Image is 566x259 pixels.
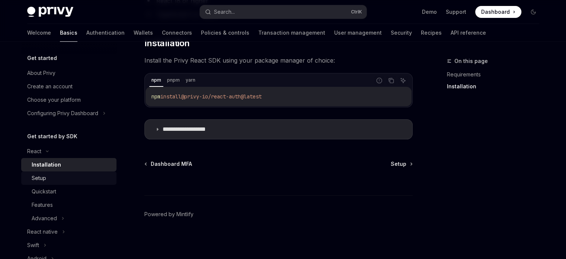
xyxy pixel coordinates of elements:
div: Swift [27,241,39,250]
a: Policies & controls [201,24,249,42]
h5: Get started [27,54,57,63]
span: npm [151,93,160,100]
a: Support [446,8,466,16]
button: Search...CtrlK [200,5,367,19]
a: Security [391,24,412,42]
span: Install the Privy React SDK using your package manager of choice: [144,55,413,66]
div: React [27,147,41,156]
div: Installation [32,160,61,169]
div: Search... [214,7,235,16]
button: Toggle dark mode [527,6,539,18]
span: On this page [454,57,488,66]
span: Dashboard MFA [151,160,192,168]
span: install [160,93,181,100]
div: npm [149,76,163,85]
div: Choose your platform [27,95,81,104]
div: React native [27,227,58,236]
div: About Privy [27,69,55,78]
div: Features [32,200,53,209]
a: Recipes [421,24,442,42]
a: API reference [451,24,486,42]
button: Ask AI [398,76,408,85]
button: Copy the contents from the code block [386,76,396,85]
div: Configuring Privy Dashboard [27,109,98,118]
div: pnpm [165,76,182,85]
a: Wallets [134,24,153,42]
a: Requirements [447,69,545,80]
button: Report incorrect code [374,76,384,85]
a: Connectors [162,24,192,42]
a: Demo [422,8,437,16]
img: dark logo [27,7,73,17]
a: Setup [21,171,116,185]
span: Dashboard [481,8,510,16]
a: User management [334,24,382,42]
span: @privy-io/react-auth@latest [181,93,262,100]
a: Welcome [27,24,51,42]
a: Transaction management [258,24,325,42]
span: Installation [144,37,190,49]
a: Installation [21,158,116,171]
a: Authentication [86,24,125,42]
a: About Privy [21,66,116,80]
h5: Get started by SDK [27,132,77,141]
div: yarn [183,76,198,85]
a: Basics [60,24,77,42]
div: Advanced [32,214,57,223]
a: Choose your platform [21,93,116,107]
span: Ctrl K [351,9,362,15]
a: Dashboard [475,6,521,18]
a: Powered by Mintlify [144,211,194,218]
a: Dashboard MFA [145,160,192,168]
span: Setup [391,160,406,168]
div: Quickstart [32,187,56,196]
a: Create an account [21,80,116,93]
a: Installation [447,80,545,92]
a: Features [21,198,116,212]
div: Setup [32,174,46,183]
div: Create an account [27,82,73,91]
a: Setup [391,160,412,168]
a: Quickstart [21,185,116,198]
